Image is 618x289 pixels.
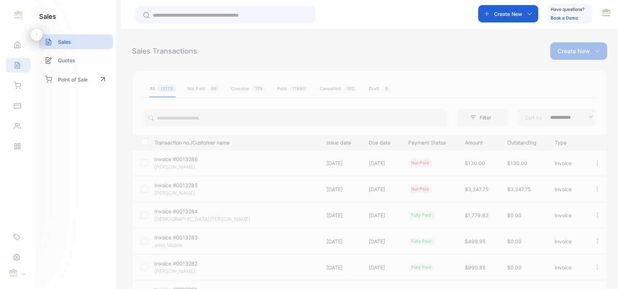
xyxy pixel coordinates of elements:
span: 99 [208,85,220,92]
span: $130.00 [465,160,485,166]
a: Sales [39,34,113,49]
p: [PERSON_NAME] [154,163,209,171]
p: Issue date [326,137,354,146]
span: $3,247.75 [507,186,531,192]
button: Sort by [517,109,597,126]
p: Due date [369,137,393,146]
span: $130.00 [507,160,527,166]
p: [DATE] [326,159,354,167]
p: Invoice [555,238,579,245]
p: Have questions? [551,6,584,13]
span: 102 [344,85,357,92]
span: $3,247.75 [465,186,489,192]
p: Invoice #0013284 [154,208,209,215]
p: Create New [558,47,590,55]
p: [DATE] [369,211,393,219]
div: Draft [369,85,391,92]
p: Transaction no./Customer name [154,137,317,146]
div: Overdue [231,85,266,92]
img: profile [8,268,19,278]
p: Quotes [58,56,75,64]
div: not paid [408,159,432,167]
h1: sales [39,12,56,21]
span: $1,779.82 [465,212,488,218]
p: Invoice #0013283 [154,234,209,241]
p: Amount [465,137,492,146]
button: Create New [550,42,607,60]
span: 179 [252,85,266,92]
span: 12173 [158,85,176,92]
p: [DATE] [369,238,393,245]
div: Not Paid [187,85,220,92]
a: Point of Sale [39,71,113,87]
p: Create New [494,10,522,18]
p: Type [555,137,579,146]
img: logo [13,9,24,20]
p: [PERSON_NAME] [154,189,209,197]
a: Book a Demo [551,15,578,21]
p: Payment Status [408,137,450,146]
img: avatar [601,7,611,18]
p: Invoice [555,264,579,271]
p: Invoice #0013286 [154,155,209,163]
span: 0 [382,85,391,92]
p: [DATE] [369,159,393,167]
p: Invoice [555,211,579,219]
p: Sales [58,38,71,46]
p: Invoice [555,159,579,167]
span: $499.95 [465,238,486,244]
span: $0.00 [507,264,522,271]
div: fully paid [408,237,434,245]
span: $0.00 [507,212,522,218]
p: [DATE] [326,211,354,219]
div: not paid [408,185,432,193]
button: Create New [478,5,538,22]
p: [PERSON_NAME] [154,267,209,275]
button: avatar [601,5,611,22]
p: [DATE] [326,238,354,245]
p: [DATE] [369,185,393,193]
p: Point of Sale [58,76,88,83]
p: [DEMOGRAPHIC_DATA][PERSON_NAME] [154,215,250,223]
p: [DATE] [326,264,354,271]
span: $0.00 [507,238,522,244]
div: fully paid [408,263,434,271]
p: Outstanding [507,137,540,146]
a: Quotes [39,53,113,68]
div: Cancelled [320,85,357,92]
p: amin Mobile [154,241,209,249]
span: $990.85 [465,264,486,271]
div: fully paid [408,211,434,219]
iframe: LiveChat chat widget [588,259,618,289]
p: Sort by [525,114,542,121]
p: [DATE] [326,185,354,193]
div: Sales Transactions [132,46,197,56]
p: Invoice #0013285 [154,181,209,189]
div: All [150,85,176,92]
div: Paid [277,85,308,92]
p: [DATE] [369,264,393,271]
span: 11890 [289,85,308,92]
p: Invoice [555,185,579,193]
p: Invoice #0013282 [154,260,209,267]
